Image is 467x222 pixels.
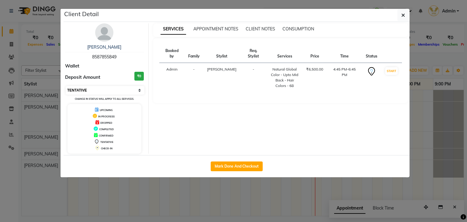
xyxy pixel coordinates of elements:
[240,63,267,92] td: -
[185,44,203,63] th: Family
[385,67,398,75] button: START
[65,74,100,81] span: Deposit Amount
[270,67,299,88] div: Natural Global Color - Upto Mid Back - Hair Colors - 68
[134,72,144,81] h3: ₹0
[303,44,327,63] th: Price
[240,44,267,63] th: Req. Stylist
[99,128,114,131] span: COMPLETED
[246,26,275,32] span: CLIENT NOTES
[159,63,185,92] td: Admin
[101,147,112,150] span: CHECK-IN
[75,97,134,100] small: Change in status will apply to all services.
[159,44,185,63] th: Booked by
[327,44,362,63] th: Time
[95,23,113,42] img: avatar
[100,121,112,124] span: DROPPED
[185,63,203,92] td: -
[362,44,381,63] th: Status
[100,140,113,144] span: TENTATIVE
[64,9,99,19] h5: Client Detail
[327,63,362,92] td: 4:45 PM-6:45 PM
[193,26,238,32] span: APPOINTMENT NOTES
[282,26,314,32] span: CONSUMPTION
[203,44,240,63] th: Stylist
[306,67,323,72] div: ₹6,500.00
[100,109,113,112] span: UPCOMING
[267,44,303,63] th: Services
[99,134,113,137] span: CONFIRMED
[207,67,237,71] span: [PERSON_NAME]
[65,63,79,70] span: Wallet
[92,54,116,60] span: 8587855849
[87,44,121,50] a: [PERSON_NAME]
[98,115,115,118] span: IN PROGRESS
[211,161,263,171] button: Mark Done And Checkout
[161,24,186,35] span: SERVICES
